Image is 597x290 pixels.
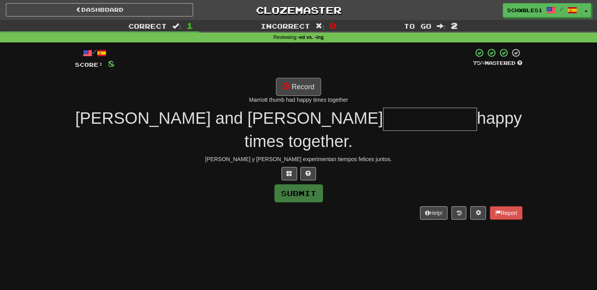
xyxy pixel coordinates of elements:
[75,61,103,68] span: Score:
[261,22,310,30] span: Incorrect
[404,22,431,30] span: To go
[507,7,542,14] span: SCHXRLES1
[420,206,448,220] button: Help!
[298,35,323,40] strong: -ed vs. -ing
[128,22,167,30] span: Correct
[300,167,316,180] button: Single letter hint - you only get 1 per sentence and score half the points! alt+h
[205,3,392,17] a: Clozemaster
[451,21,458,30] span: 2
[245,109,522,151] span: happy times together.
[274,184,323,202] button: Submit
[6,3,193,17] a: Dashboard
[316,23,324,29] span: :
[437,23,445,29] span: :
[330,21,336,30] span: 0
[172,23,181,29] span: :
[186,21,193,30] span: 1
[560,6,564,12] span: /
[108,59,115,68] span: 8
[473,60,522,67] div: Mastered
[281,167,297,180] button: Switch sentence to multiple choice alt+p
[75,96,522,104] div: Marriott thumb had happy times together
[75,48,115,58] div: /
[75,109,383,127] span: [PERSON_NAME] and [PERSON_NAME]
[75,155,522,163] div: [PERSON_NAME] y [PERSON_NAME] experimentan tiempos felices juntos.
[276,78,321,96] button: Record
[473,60,485,66] span: 75 %
[451,206,466,220] button: Round history (alt+y)
[503,3,581,17] a: SCHXRLES1 /
[490,206,522,220] button: Report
